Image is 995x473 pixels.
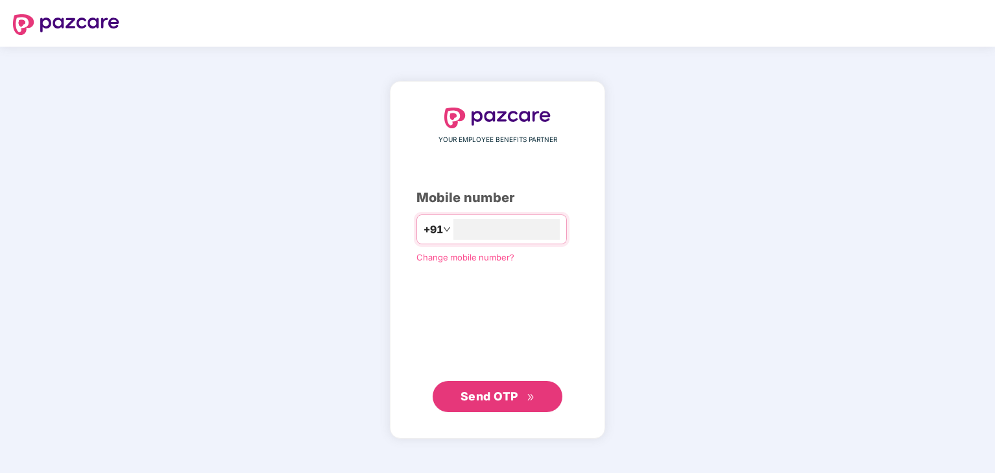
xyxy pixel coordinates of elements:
[416,252,514,262] a: Change mobile number?
[13,14,119,35] img: logo
[461,389,518,403] span: Send OTP
[433,381,562,412] button: Send OTPdouble-right
[527,393,535,402] span: double-right
[424,222,443,238] span: +91
[443,225,451,233] span: down
[438,135,557,145] span: YOUR EMPLOYEE BENEFITS PARTNER
[416,188,579,208] div: Mobile number
[444,108,551,128] img: logo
